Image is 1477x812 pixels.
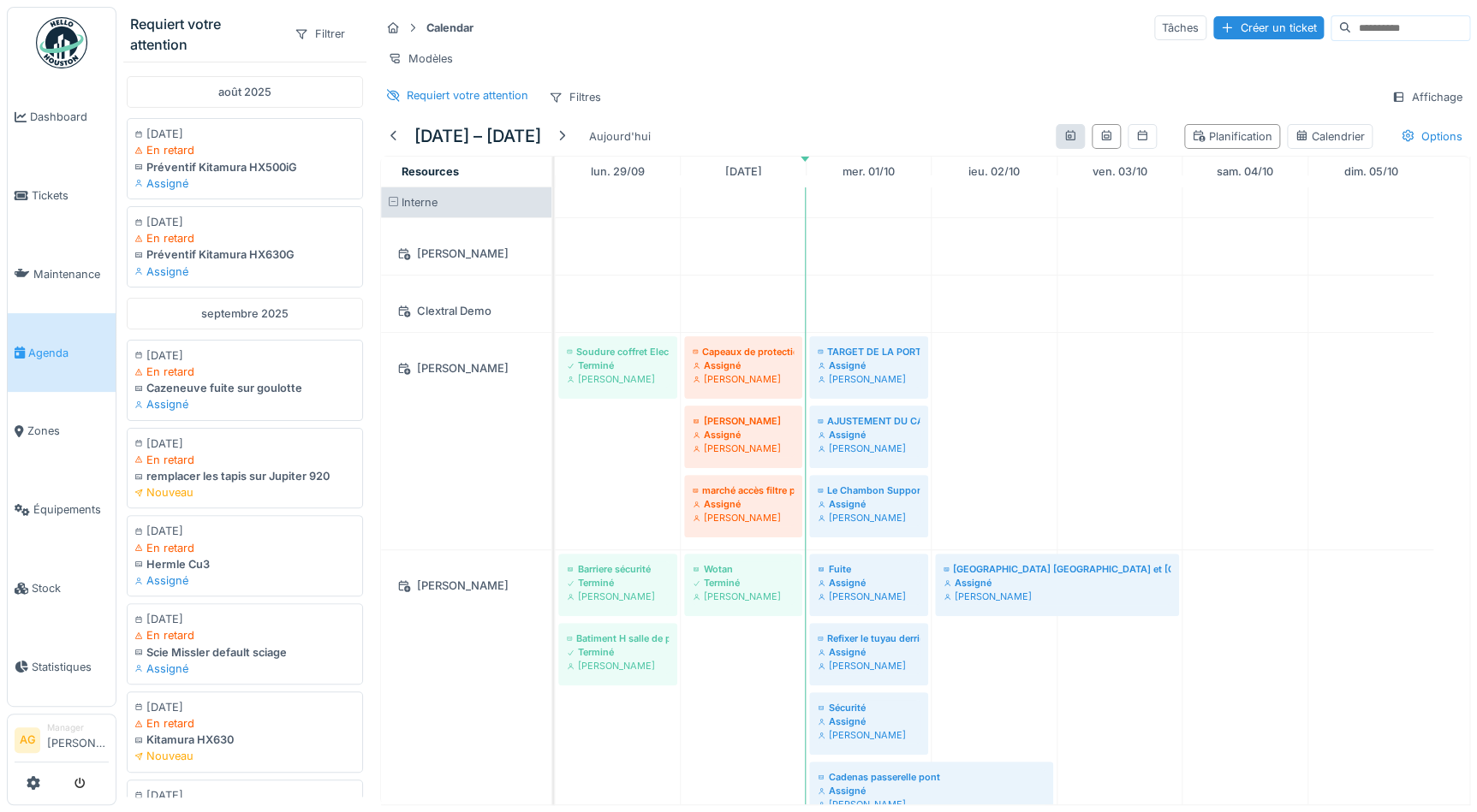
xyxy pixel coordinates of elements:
[32,659,109,675] span: Statistiques
[391,243,541,264] div: [PERSON_NAME]
[838,160,899,183] a: 1 octobre 2025
[420,20,480,36] strong: Calendar
[402,165,459,178] span: Resources
[134,214,355,230] div: [DATE]
[720,160,765,183] a: 30 septembre 2025
[818,442,920,455] div: [PERSON_NAME]
[287,21,353,46] div: Filtrer
[380,46,461,71] div: Modèles
[134,126,355,142] div: [DATE]
[944,590,1170,603] div: [PERSON_NAME]
[134,468,355,484] div: remplacer les tapis sur Jupiter 920
[693,414,794,428] div: [PERSON_NAME]
[8,549,116,628] a: Stock
[693,590,794,603] div: [PERSON_NAME]
[818,645,920,659] div: Assigné
[944,562,1170,576] div: [GEOGRAPHIC_DATA] [GEOGRAPHIC_DATA] et [GEOGRAPHIC_DATA] Chazeau
[134,159,355,175] div: Préventif Kitamura HX500iG
[818,497,920,511] div: Assigné
[391,358,541,379] div: [PERSON_NAME]
[33,501,109,518] span: Équipements
[134,661,355,677] div: Assigné
[567,590,669,603] div: [PERSON_NAME]
[693,359,794,372] div: Assigné
[693,497,794,511] div: Assigné
[30,109,109,125] span: Dashboard
[36,17,87,68] img: Badge_color-CXgf-gQk.svg
[1088,160,1152,183] a: 3 octobre 2025
[28,345,109,361] span: Agenda
[134,246,355,263] div: Préventif Kitamura HX630G
[8,235,116,314] a: Maintenance
[47,721,109,734] div: Manager
[587,160,649,183] a: 29 septembre 2025
[1339,160,1402,183] a: 5 octobre 2025
[134,644,355,661] div: Scie Missler default sciage
[818,784,1045,797] div: Assigné
[134,540,355,556] div: En retard
[1212,160,1277,183] a: 4 octobre 2025
[567,659,669,673] div: [PERSON_NAME]
[391,575,541,596] div: [PERSON_NAME]
[134,364,355,380] div: En retard
[8,627,116,706] a: Statistiques
[1192,128,1272,145] div: Planification
[964,160,1024,183] a: 2 octobre 2025
[541,85,609,110] div: Filtres
[130,14,280,55] div: Requiert votre attention
[27,423,109,439] span: Zones
[567,345,669,359] div: Soudure coffret Elec
[582,125,658,148] div: Aujourd'hui
[134,523,355,539] div: [DATE]
[134,715,355,732] div: En retard
[693,511,794,525] div: [PERSON_NAME]
[1393,124,1470,149] div: Options
[8,392,116,471] a: Zones
[134,732,355,748] div: Kitamura HX630
[818,701,920,714] div: Sécurité
[134,142,355,158] div: En retard
[134,572,355,589] div: Assigné
[567,631,669,645] div: Batiment H salle de pause
[407,87,528,104] div: Requiert votre attention
[47,721,109,758] li: [PERSON_NAME]
[134,230,355,246] div: En retard
[1154,15,1206,40] div: Tâches
[1213,16,1324,39] div: Créer un ticket
[818,372,920,386] div: [PERSON_NAME]
[15,721,109,762] a: AG Manager[PERSON_NAME]
[134,452,355,468] div: En retard
[818,797,1045,811] div: [PERSON_NAME]
[8,157,116,235] a: Tickets
[134,264,355,280] div: Assigné
[134,436,355,452] div: [DATE]
[134,556,355,572] div: Hermle Cu3
[32,187,109,204] span: Tickets
[818,659,920,673] div: [PERSON_NAME]
[15,727,40,753] li: AG
[567,562,669,576] div: Barriere sécurité
[818,714,920,728] div: Assigné
[818,483,920,497] div: Le Chambon Support balais
[944,576,1170,590] div: Assigné
[134,627,355,643] div: En retard
[818,511,920,525] div: [PERSON_NAME]
[134,380,355,396] div: Cazeneuve fuite sur goulotte
[8,313,116,392] a: Agenda
[134,787,355,803] div: [DATE]
[818,359,920,372] div: Assigné
[818,414,920,428] div: AJUSTEMENT DU CADRE DE LA PORTE PIETONNE ATELIER RICAMARIE
[391,300,541,322] div: Clextral Demo
[818,562,920,576] div: Fuite
[567,645,669,659] div: Terminé
[818,728,920,742] div: [PERSON_NAME]
[818,770,1045,784] div: Cadenas passerelle pont
[693,345,794,359] div: Capeaux de protection
[567,359,669,372] div: Terminé
[134,748,355,764] div: Nouveau
[693,372,794,386] div: [PERSON_NAME]
[33,266,109,282] span: Maintenance
[818,590,920,603] div: [PERSON_NAME]
[402,196,438,209] span: Interne
[818,345,920,359] div: TARGET DE LA PORTE DE L'ENTREE PRINCIPALE FROTTE AU SOL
